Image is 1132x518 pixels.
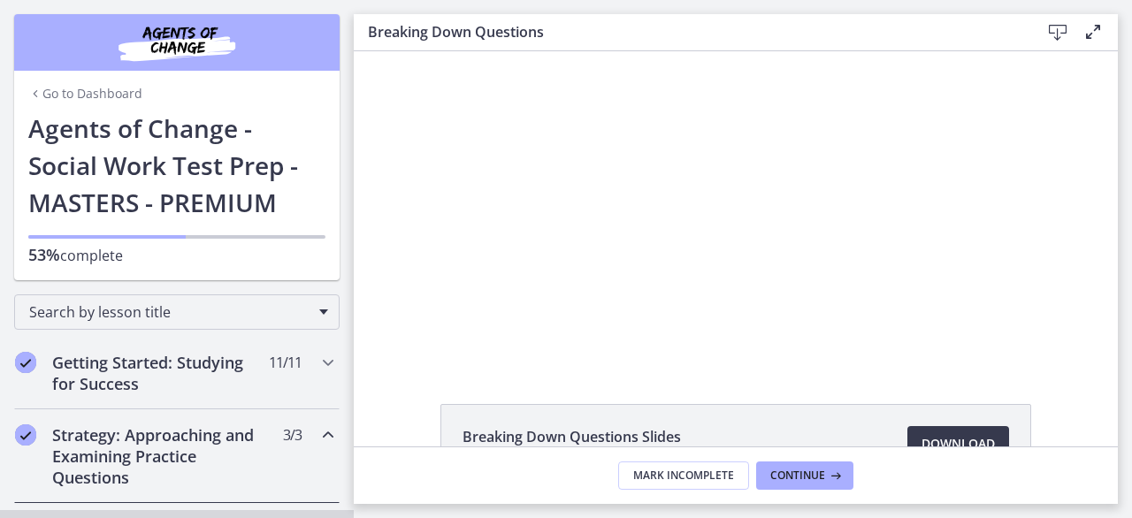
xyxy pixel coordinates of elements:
[283,424,302,446] span: 3 / 3
[633,468,734,483] span: Mark Incomplete
[463,426,681,447] span: Breaking Down Questions Slides
[71,21,283,64] img: Agents of Change
[28,244,60,265] span: 53%
[907,426,1009,461] a: Download
[15,352,36,373] i: Completed
[15,424,36,446] i: Completed
[29,302,310,322] span: Search by lesson title
[770,468,825,483] span: Continue
[756,461,853,490] button: Continue
[14,294,340,330] div: Search by lesson title
[354,51,1118,363] iframe: Video Lesson
[28,85,142,103] a: Go to Dashboard
[269,352,302,373] span: 11 / 11
[28,110,325,221] h1: Agents of Change - Social Work Test Prep - MASTERS - PREMIUM
[922,433,995,454] span: Download
[368,21,1012,42] h3: Breaking Down Questions
[52,424,268,488] h2: Strategy: Approaching and Examining Practice Questions
[28,244,325,266] p: complete
[618,461,749,490] button: Mark Incomplete
[52,352,268,394] h2: Getting Started: Studying for Success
